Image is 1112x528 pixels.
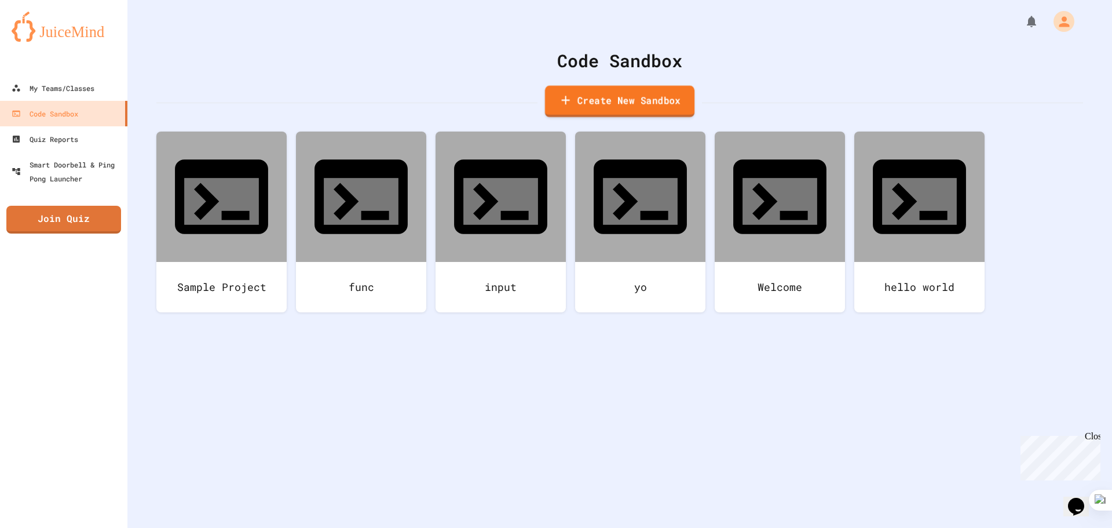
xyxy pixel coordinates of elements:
div: func [296,262,426,312]
div: Quiz Reports [12,132,78,146]
a: input [436,132,566,312]
div: input [436,262,566,312]
div: Smart Doorbell & Ping Pong Launcher [12,158,123,185]
div: Sample Project [156,262,287,312]
a: Join Quiz [6,206,121,234]
iframe: chat widget [1063,482,1100,516]
div: yo [575,262,705,312]
a: Welcome [715,132,845,312]
div: My Teams/Classes [12,81,94,95]
img: logo-orange.svg [12,12,116,42]
div: Code Sandbox [156,48,1083,74]
div: Code Sandbox [12,107,78,121]
a: hello world [854,132,985,312]
a: yo [575,132,705,312]
div: My Notifications [1003,12,1041,31]
a: Sample Project [156,132,287,312]
a: Create New Sandbox [545,86,694,118]
div: Chat with us now!Close [5,5,80,74]
a: func [296,132,426,312]
div: hello world [854,262,985,312]
iframe: chat widget [1016,431,1100,480]
div: Welcome [715,262,845,312]
div: My Account [1041,8,1077,35]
